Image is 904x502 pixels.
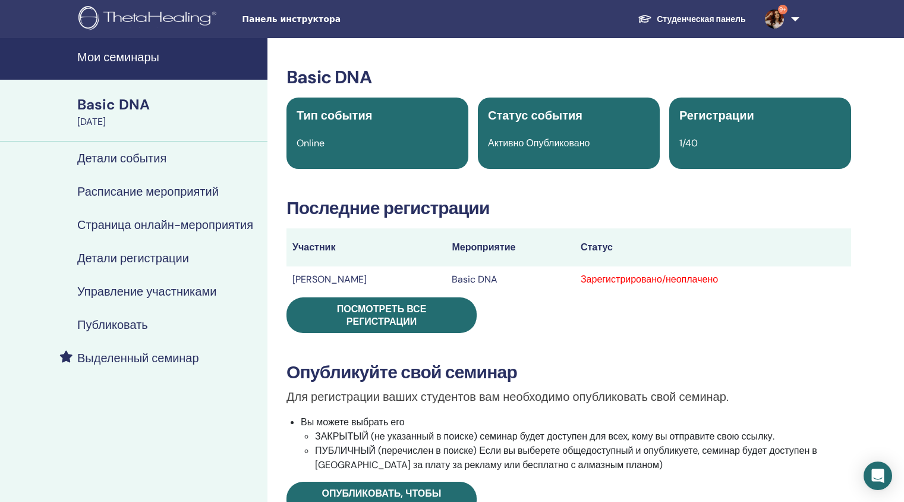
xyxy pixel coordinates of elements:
[679,137,698,149] span: 1/40
[242,13,420,26] span: Панель инструктора
[286,266,446,293] td: [PERSON_NAME]
[638,14,652,24] img: graduation-cap-white.svg
[765,10,784,29] img: default.jpg
[778,5,788,14] span: 9+
[286,228,446,266] th: Участник
[446,228,575,266] th: Мероприятие
[446,266,575,293] td: Basic DNA
[315,444,851,472] li: ПУБЛИЧНЫЙ (перечислен в поиске) Если вы выберете общедоступный и опубликуете, семинар будет досту...
[286,388,851,406] p: Для регистрации ваших студентов вам необходимо опубликовать свой семинар.
[77,115,260,129] div: [DATE]
[488,137,590,149] span: Активно Опубликовано
[286,197,851,219] h3: Последние регистрации
[337,303,427,328] span: Посмотреть все регистрации
[488,108,582,123] span: Статус события
[77,184,219,199] h4: Расписание мероприятий
[864,462,892,490] div: Open Intercom Messenger
[77,318,148,332] h4: Публиковать
[78,6,221,33] img: logo.png
[575,228,851,266] th: Статус
[77,151,166,165] h4: Детали события
[77,95,260,115] div: Basic DNA
[77,50,260,64] h4: Мои семинары
[286,67,851,88] h3: Basic DNA
[286,362,851,383] h3: Опубликуйте свой семинар
[315,429,851,444] li: ЗАКРЫТЫЙ (не указанный в поиске) семинар будет доступен для всех, кому вы отправите свою ссылку.
[77,251,189,265] h4: Детали регистрации
[581,272,845,287] div: Зарегистрировано/неоплачено
[286,297,477,333] a: Посмотреть все регистрации
[297,137,325,149] span: Online
[301,415,851,472] li: Вы можете выбрать его
[628,8,755,30] a: Студенческая панель
[70,95,267,129] a: Basic DNA[DATE]
[77,351,199,365] h4: Выделенный семинар
[297,108,372,123] span: Тип события
[77,218,253,232] h4: Страница онлайн-мероприятия
[77,284,216,299] h4: Управление участниками
[679,108,754,123] span: Регистрации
